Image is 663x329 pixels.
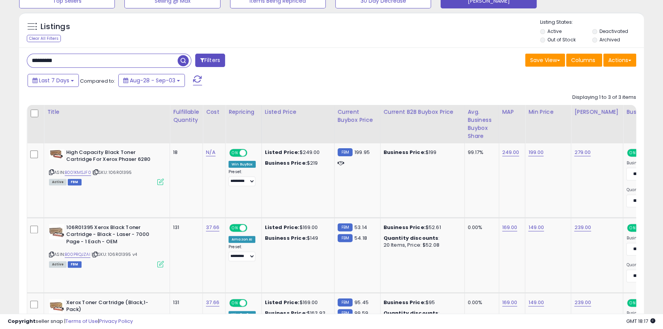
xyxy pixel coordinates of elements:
[574,224,591,231] a: 239.00
[626,318,655,325] span: 2025-09-11 18:17 GMT
[8,318,133,325] div: seller snap | |
[628,300,638,306] span: ON
[384,234,439,242] b: Quantity discounts
[265,108,331,116] div: Listed Price
[468,299,493,306] div: 0.00%
[91,251,137,257] span: | SKU: 106R01395 v4
[547,36,575,43] label: Out of Stock
[265,234,307,242] b: Business Price:
[66,224,159,247] b: 106R01395 Xerox Black Toner Cartridge - Black - Laser - 7000 Page - 1 Each - OEM
[540,19,644,26] p: Listing States:
[206,224,219,231] a: 37.66
[384,242,459,249] div: 20 Items, Price: $52.08
[338,108,377,124] div: Current Buybox Price
[118,74,185,87] button: Aug-28 - Sep-03
[206,108,222,116] div: Cost
[229,108,258,116] div: Repricing
[384,299,459,306] div: $95
[265,235,328,242] div: $149
[130,77,175,84] span: Aug-28 - Sep-03
[99,318,133,325] a: Privacy Policy
[265,224,328,231] div: $169.00
[47,108,167,116] div: Title
[338,298,353,306] small: FBM
[8,318,36,325] strong: Copyright
[265,160,328,167] div: $219
[265,159,307,167] b: Business Price:
[229,236,255,243] div: Amazon AI
[39,77,69,84] span: Last 7 Days
[566,54,602,67] button: Columns
[468,149,493,156] div: 99.17%
[572,94,636,101] div: Displaying 1 to 3 of 3 items
[384,299,426,306] b: Business Price:
[68,261,82,268] span: FBM
[354,299,369,306] span: 95.45
[571,56,595,64] span: Columns
[574,149,591,156] a: 279.00
[195,54,225,67] button: Filters
[384,149,459,156] div: $199
[354,224,367,231] span: 53.14
[528,224,544,231] a: 149.00
[528,149,544,156] a: 199.00
[354,149,370,156] span: 199.95
[502,224,518,231] a: 169.00
[265,149,300,156] b: Listed Price:
[502,108,522,116] div: MAP
[65,169,91,176] a: B001KMSJF0
[246,149,258,156] span: OFF
[49,179,67,185] span: All listings currently available for purchase on Amazon
[246,300,258,306] span: OFF
[384,149,426,156] b: Business Price:
[230,300,240,306] span: ON
[229,169,256,187] div: Preset:
[384,108,461,116] div: Current B2B Buybox Price
[265,224,300,231] b: Listed Price:
[384,224,426,231] b: Business Price:
[338,223,353,231] small: FBM
[265,299,300,306] b: Listed Price:
[338,148,353,156] small: FBM
[206,149,215,156] a: N/A
[27,35,61,42] div: Clear All Filters
[66,149,159,165] b: High Capacity Black Toner Cartridge For Xerox Phaser 6280
[628,149,638,156] span: ON
[28,74,79,87] button: Last 7 Days
[574,299,591,306] a: 239.00
[49,224,64,239] img: 41AuHF4jEEL._SL40_.jpg
[528,299,544,306] a: 149.00
[528,108,568,116] div: Min Price
[68,179,82,185] span: FBM
[41,21,70,32] h5: Listings
[49,224,164,267] div: ASIN:
[354,234,367,242] span: 54.18
[229,244,256,262] div: Preset:
[599,36,620,43] label: Archived
[547,28,562,34] label: Active
[173,299,197,306] div: 131
[173,149,197,156] div: 18
[265,299,328,306] div: $169.00
[49,149,164,185] div: ASIN:
[65,318,98,325] a: Terms of Use
[384,235,459,242] div: :
[603,54,636,67] button: Actions
[599,28,628,34] label: Deactivated
[468,108,496,140] div: Avg. Business Buybox Share
[49,299,64,314] img: 51RIDeExDsL._SL40_.jpg
[525,54,565,67] button: Save View
[230,149,240,156] span: ON
[502,299,518,306] a: 169.00
[80,77,115,85] span: Compared to:
[230,224,240,231] span: ON
[338,234,353,242] small: FBM
[206,299,219,306] a: 37.66
[173,108,199,124] div: Fulfillable Quantity
[49,261,67,268] span: All listings currently available for purchase on Amazon
[265,149,328,156] div: $249.00
[502,149,519,156] a: 249.00
[92,169,132,175] span: | SKU: 106R01395
[66,299,159,315] b: Xerox Toner Cartridge (Black,1-Pack)
[468,224,493,231] div: 0.00%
